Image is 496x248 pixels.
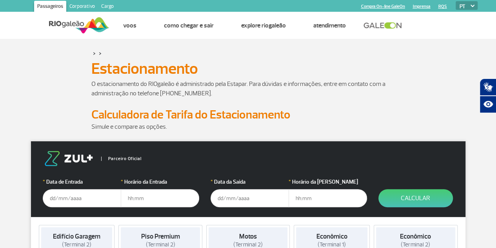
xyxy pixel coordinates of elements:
[289,189,367,207] input: hh:mm
[316,232,347,241] strong: Econômico
[91,62,405,75] h1: Estacionamento
[123,22,136,29] a: Voos
[34,1,66,13] a: Passageiros
[361,4,405,9] a: Compra On-line GaleOn
[121,189,199,207] input: hh:mm
[211,189,289,207] input: dd/mm/aaaa
[98,1,117,13] a: Cargo
[101,157,142,161] span: Parceiro Oficial
[480,96,496,113] button: Abrir recursos assistivos.
[121,178,199,186] label: Horário da Entrada
[43,189,121,207] input: dd/mm/aaaa
[99,49,102,58] a: >
[91,79,405,98] p: O estacionamento do RIOgaleão é administrado pela Estapar. Para dúvidas e informações, entre em c...
[378,189,453,207] button: Calcular
[313,22,346,29] a: Atendimento
[164,22,214,29] a: Como chegar e sair
[480,78,496,96] button: Abrir tradutor de língua de sinais.
[141,232,180,241] strong: Piso Premium
[289,178,367,186] label: Horário da [PERSON_NAME]
[480,78,496,113] div: Plugin de acessibilidade da Hand Talk.
[400,232,431,241] strong: Econômico
[66,1,98,13] a: Corporativo
[211,178,289,186] label: Data da Saída
[93,49,96,58] a: >
[43,178,121,186] label: Data de Entrada
[53,232,100,241] strong: Edifício Garagem
[91,122,405,131] p: Simule e compare as opções.
[43,151,94,166] img: logo-zul.png
[438,4,447,9] a: RQS
[239,232,257,241] strong: Motos
[91,108,405,122] h2: Calculadora de Tarifa do Estacionamento
[241,22,286,29] a: Explore RIOgaleão
[412,4,430,9] a: Imprensa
